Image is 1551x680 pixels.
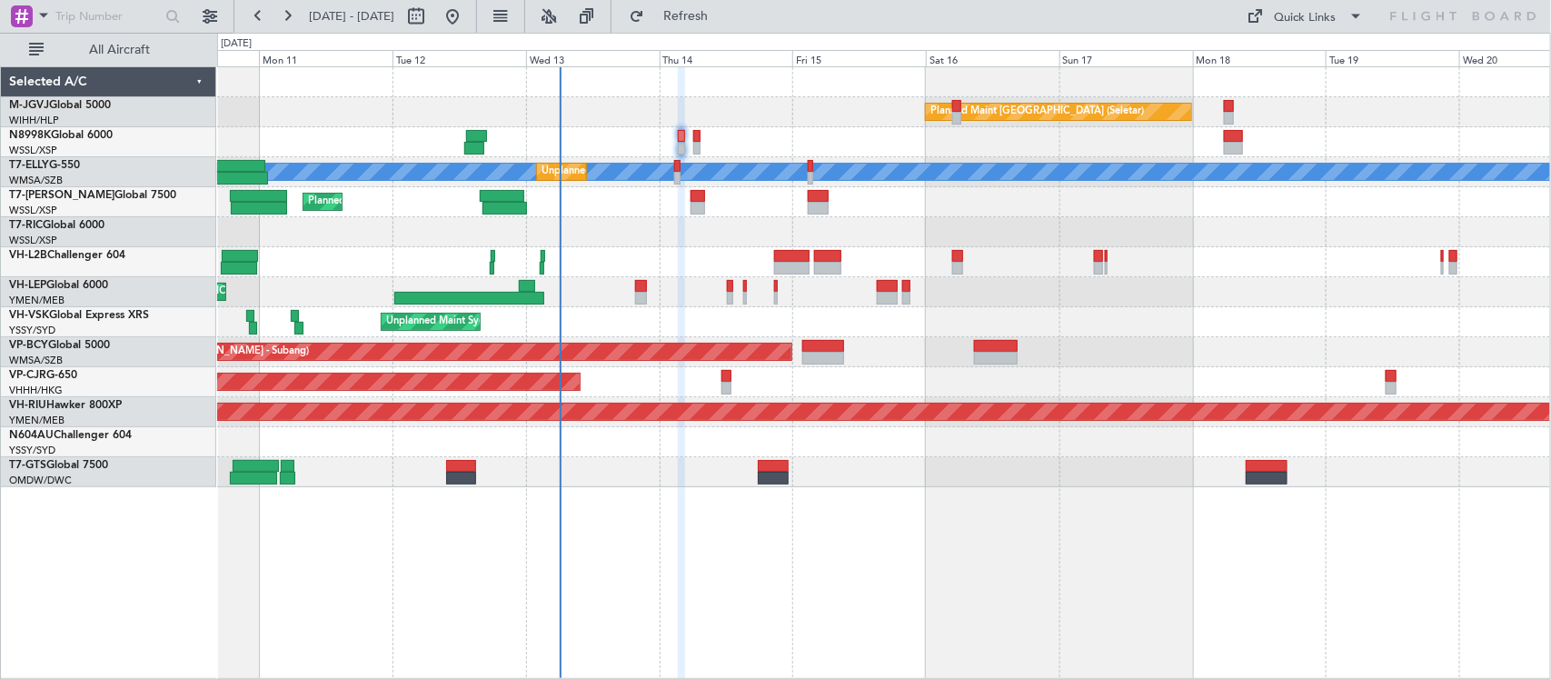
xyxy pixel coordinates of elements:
[9,324,55,337] a: YSSY/SYD
[9,354,63,367] a: WMSA/SZB
[9,310,149,321] a: VH-VSKGlobal Express XRS
[9,340,48,351] span: VP-BCY
[9,100,111,111] a: M-JGVJGlobal 5000
[9,190,114,201] span: T7-[PERSON_NAME]
[930,98,1144,125] div: Planned Maint [GEOGRAPHIC_DATA] (Seletar)
[9,384,63,397] a: VHHH/HKG
[9,430,132,441] a: N604AUChallenger 604
[648,10,724,23] span: Refresh
[9,400,46,411] span: VH-RIU
[9,340,110,351] a: VP-BCYGlobal 5000
[9,444,55,457] a: YSSY/SYD
[9,130,51,141] span: N8998K
[9,310,49,321] span: VH-VSK
[308,188,594,215] div: Planned Maint [GEOGRAPHIC_DATA] ([GEOGRAPHIC_DATA])
[55,3,160,30] input: Trip Number
[9,220,43,231] span: T7-RIC
[9,460,46,471] span: T7-GTS
[9,250,125,261] a: VH-L2BChallenger 604
[9,280,46,291] span: VH-LEP
[9,280,108,291] a: VH-LEPGlobal 6000
[9,370,77,381] a: VP-CJRG-650
[9,160,80,171] a: T7-ELLYG-550
[221,36,252,52] div: [DATE]
[660,50,793,66] div: Thu 14
[526,50,660,66] div: Wed 13
[309,8,394,25] span: [DATE] - [DATE]
[9,370,46,381] span: VP-CJR
[9,114,59,127] a: WIHH/HLP
[47,44,192,56] span: All Aircraft
[20,35,197,65] button: All Aircraft
[9,190,176,201] a: T7-[PERSON_NAME]Global 7500
[386,308,610,335] div: Unplanned Maint Sydney ([PERSON_NAME] Intl)
[792,50,926,66] div: Fri 15
[1059,50,1193,66] div: Sun 17
[9,130,113,141] a: N8998KGlobal 6000
[9,204,57,217] a: WSSL/XSP
[542,158,978,185] div: Unplanned Maint [GEOGRAPHIC_DATA] (Sultan [PERSON_NAME] [PERSON_NAME] - Subang)
[9,474,72,487] a: OMDW/DWC
[393,50,526,66] div: Tue 12
[9,144,57,157] a: WSSL/XSP
[1326,50,1459,66] div: Tue 19
[9,250,47,261] span: VH-L2B
[9,220,104,231] a: T7-RICGlobal 6000
[9,174,63,187] a: WMSA/SZB
[9,234,57,247] a: WSSL/XSP
[926,50,1059,66] div: Sat 16
[621,2,730,31] button: Refresh
[259,50,393,66] div: Mon 11
[9,100,49,111] span: M-JGVJ
[9,460,108,471] a: T7-GTSGlobal 7500
[9,160,49,171] span: T7-ELLY
[9,400,122,411] a: VH-RIUHawker 800XP
[9,294,65,307] a: YMEN/MEB
[1193,50,1327,66] div: Mon 18
[9,414,65,427] a: YMEN/MEB
[9,430,54,441] span: N604AU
